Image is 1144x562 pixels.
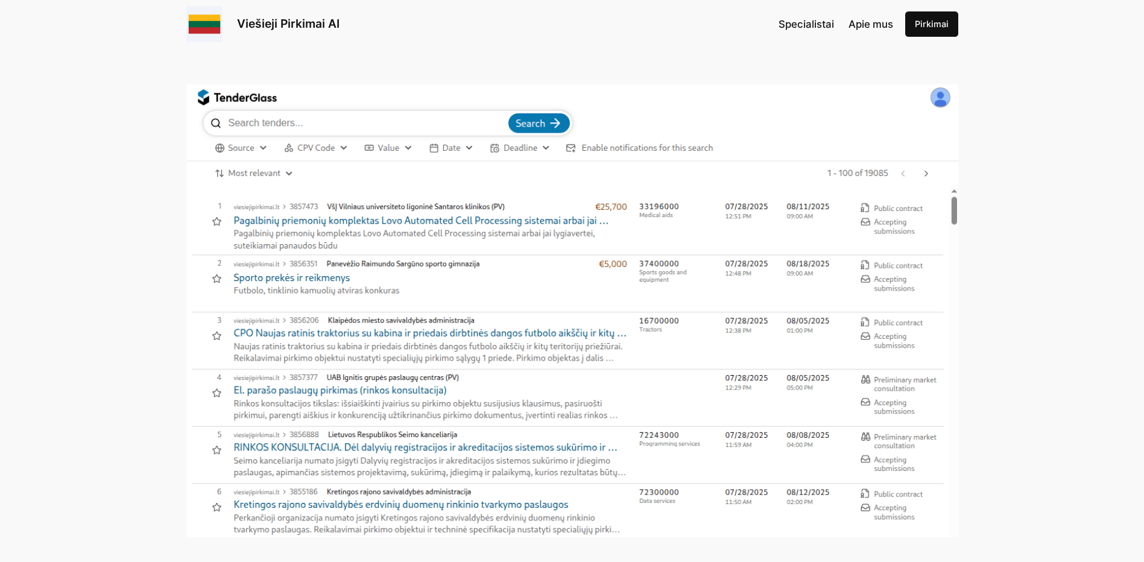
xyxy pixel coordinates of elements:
[779,18,834,30] span: Specialistai
[779,16,834,32] a: Specialistai
[237,16,340,31] a: Viešieji Pirkimai AI
[186,6,223,42] img: Viešieji pirkimai logo
[849,16,893,32] a: Apie mus
[905,11,958,37] a: Pirkimai
[779,16,893,32] nav: Navigation
[849,18,893,30] span: Apie mus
